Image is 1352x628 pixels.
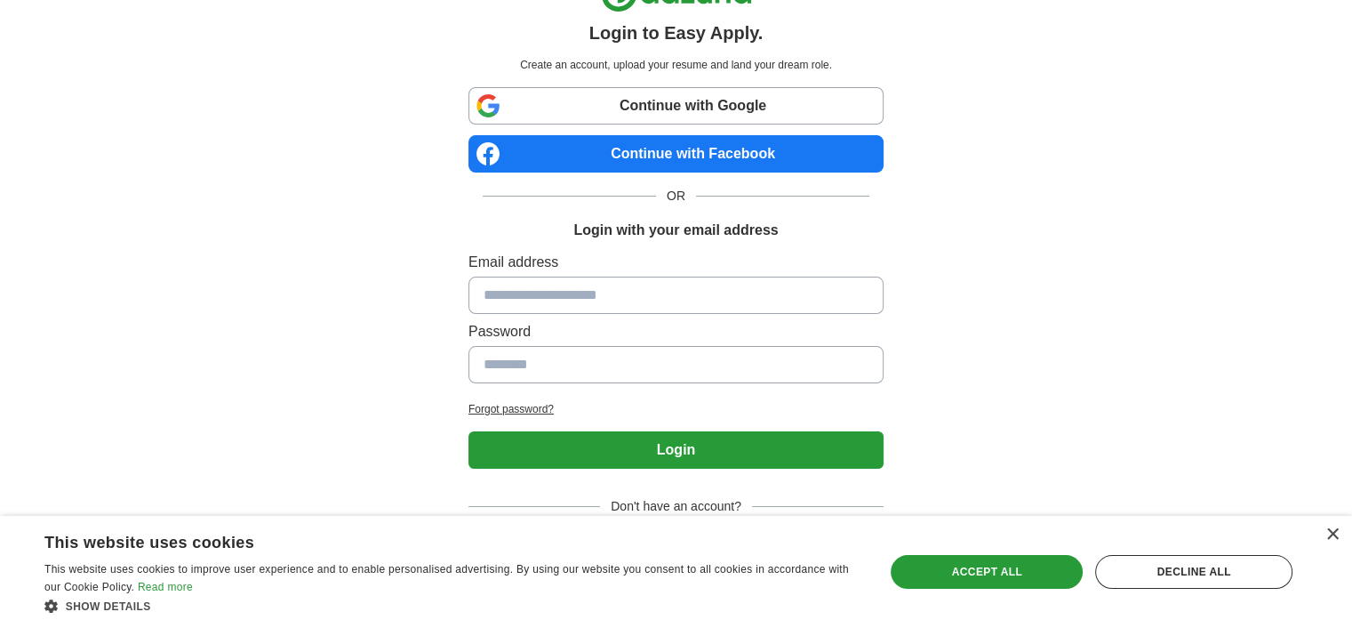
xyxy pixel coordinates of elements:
a: Read more, opens a new window [138,581,193,593]
span: OR [656,187,696,205]
div: Show details [44,597,860,615]
span: Don't have an account? [600,497,752,516]
span: This website uses cookies to improve user experience and to enable personalised advertising. By u... [44,563,849,593]
div: Decline all [1095,555,1292,589]
p: Create an account, upload your resume and land your dream role. [472,57,880,73]
label: Email address [468,252,884,273]
a: Continue with Google [468,87,884,125]
a: Forgot password? [468,401,884,417]
h1: Login to Easy Apply. [589,20,764,46]
label: Password [468,321,884,342]
div: This website uses cookies [44,527,815,553]
button: Login [468,431,884,469]
a: Continue with Facebook [468,135,884,173]
div: Close [1325,528,1339,542]
div: Accept all [891,555,1083,589]
span: Show details [66,600,151,613]
h1: Login with your email address [573,220,778,241]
